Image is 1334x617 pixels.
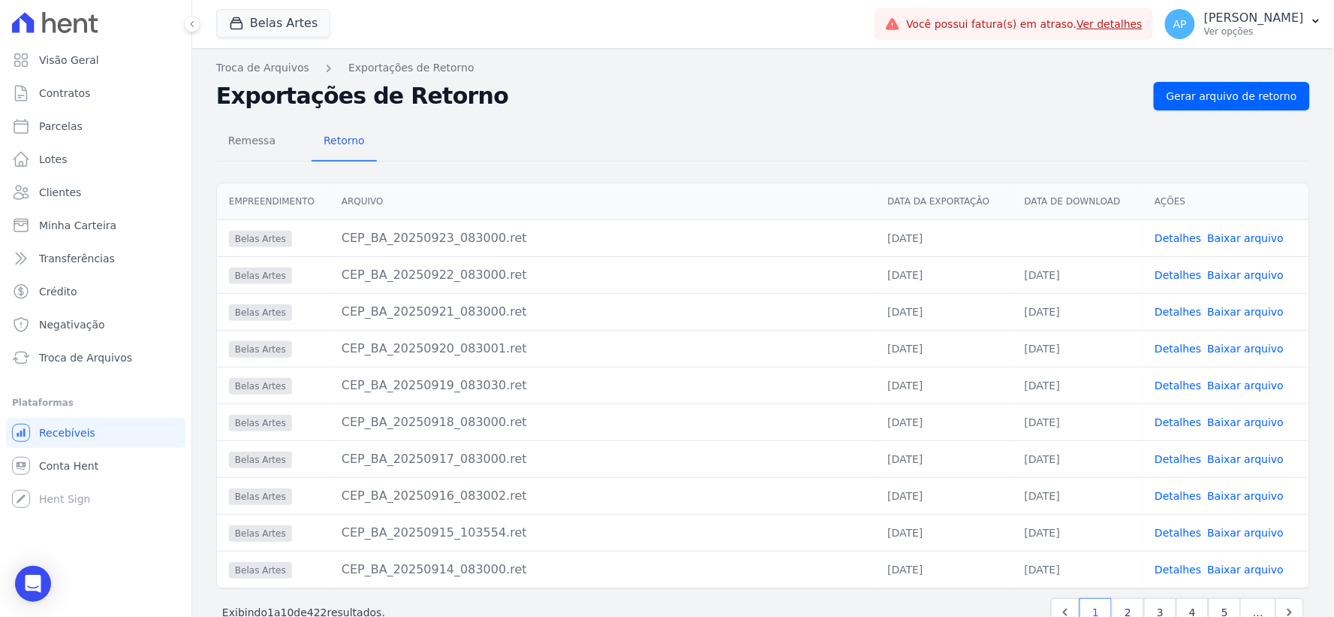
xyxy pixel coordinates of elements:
[1208,453,1284,465] a: Baixar arquivo
[1155,306,1202,318] a: Detalhes
[6,277,185,307] a: Crédito
[342,450,864,468] div: CEP_BA_20250917_083000.ret
[229,231,292,247] span: Belas Artes
[342,413,864,431] div: CEP_BA_20250918_083000.ret
[229,378,292,395] span: Belas Artes
[39,119,83,134] span: Parcelas
[342,487,864,505] div: CEP_BA_20250916_083002.ret
[330,183,876,220] th: Arquivo
[1208,269,1284,281] a: Baixar arquivo
[6,111,185,141] a: Parcelas
[1208,232,1284,244] a: Baixar arquivo
[876,367,1013,404] td: [DATE]
[229,525,292,542] span: Belas Artes
[1013,293,1143,330] td: [DATE]
[39,251,115,266] span: Transferências
[342,266,864,284] div: CEP_BA_20250922_083000.ret
[876,330,1013,367] td: [DATE]
[876,183,1013,220] th: Data da Exportação
[39,317,105,332] span: Negativação
[315,126,374,156] span: Retorno
[229,304,292,321] span: Belas Artes
[229,268,292,284] span: Belas Artes
[15,566,51,602] div: Open Intercom Messenger
[342,303,864,321] div: CEP_BA_20250921_083000.ret
[229,562,292,579] span: Belas Artes
[1153,3,1334,45] button: AP [PERSON_NAME] Ver opções
[1167,89,1297,104] span: Gerar arquivo de retorno
[1208,416,1284,428] a: Baixar arquivo
[1155,527,1202,539] a: Detalhes
[39,425,95,440] span: Recebíveis
[342,340,864,358] div: CEP_BA_20250920_083001.ret
[876,256,1013,293] td: [DATE]
[1013,183,1143,220] th: Data de Download
[217,183,330,220] th: Empreendimento
[1208,306,1284,318] a: Baixar arquivo
[1155,232,1202,244] a: Detalhes
[876,477,1013,514] td: [DATE]
[6,78,185,108] a: Contratos
[906,17,1143,32] span: Você possui fatura(s) em atraso.
[229,341,292,358] span: Belas Artes
[1155,343,1202,355] a: Detalhes
[1155,380,1202,392] a: Detalhes
[229,415,292,431] span: Belas Artes
[876,551,1013,588] td: [DATE]
[876,293,1013,330] td: [DATE]
[876,404,1013,440] td: [DATE]
[1204,11,1304,26] p: [PERSON_NAME]
[1155,490,1202,502] a: Detalhes
[219,126,285,156] span: Remessa
[342,229,864,247] div: CEP_BA_20250923_083000.ret
[6,310,185,340] a: Negativação
[216,83,1142,110] h2: Exportações de Retorno
[348,60,474,76] a: Exportações de Retorno
[39,86,90,101] span: Contratos
[12,394,179,412] div: Plataformas
[39,185,81,200] span: Clientes
[216,9,330,38] button: Belas Artes
[229,452,292,468] span: Belas Artes
[1208,527,1284,539] a: Baixar arquivo
[1013,514,1143,551] td: [DATE]
[6,243,185,274] a: Transferências
[342,377,864,395] div: CEP_BA_20250919_083030.ret
[6,418,185,448] a: Recebíveis
[1013,440,1143,477] td: [DATE]
[1013,477,1143,514] td: [DATE]
[342,561,864,579] div: CEP_BA_20250914_083000.ret
[1155,269,1202,281] a: Detalhes
[876,440,1013,477] td: [DATE]
[1013,330,1143,367] td: [DATE]
[216,60,309,76] a: Troca de Arquivos
[39,458,98,473] span: Conta Hent
[216,122,377,162] nav: Tab selector
[6,210,185,240] a: Minha Carteira
[6,451,185,481] a: Conta Hent
[342,524,864,542] div: CEP_BA_20250915_103554.ret
[1155,564,1202,576] a: Detalhes
[1013,404,1143,440] td: [DATE]
[39,350,132,365] span: Troca de Arquivos
[6,343,185,373] a: Troca de Arquivos
[1208,380,1284,392] a: Baixar arquivo
[6,177,185,207] a: Clientes
[1013,551,1143,588] td: [DATE]
[1155,416,1202,428] a: Detalhes
[1155,453,1202,465] a: Detalhes
[39,284,77,299] span: Crédito
[229,488,292,505] span: Belas Artes
[39,152,68,167] span: Lotes
[1208,490,1284,502] a: Baixar arquivo
[1208,564,1284,576] a: Baixar arquivo
[6,45,185,75] a: Visão Geral
[1143,183,1309,220] th: Ações
[6,144,185,174] a: Lotes
[1077,18,1143,30] a: Ver detalhes
[216,60,1310,76] nav: Breadcrumb
[312,122,377,162] a: Retorno
[876,219,1013,256] td: [DATE]
[1204,26,1304,38] p: Ver opções
[1013,367,1143,404] td: [DATE]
